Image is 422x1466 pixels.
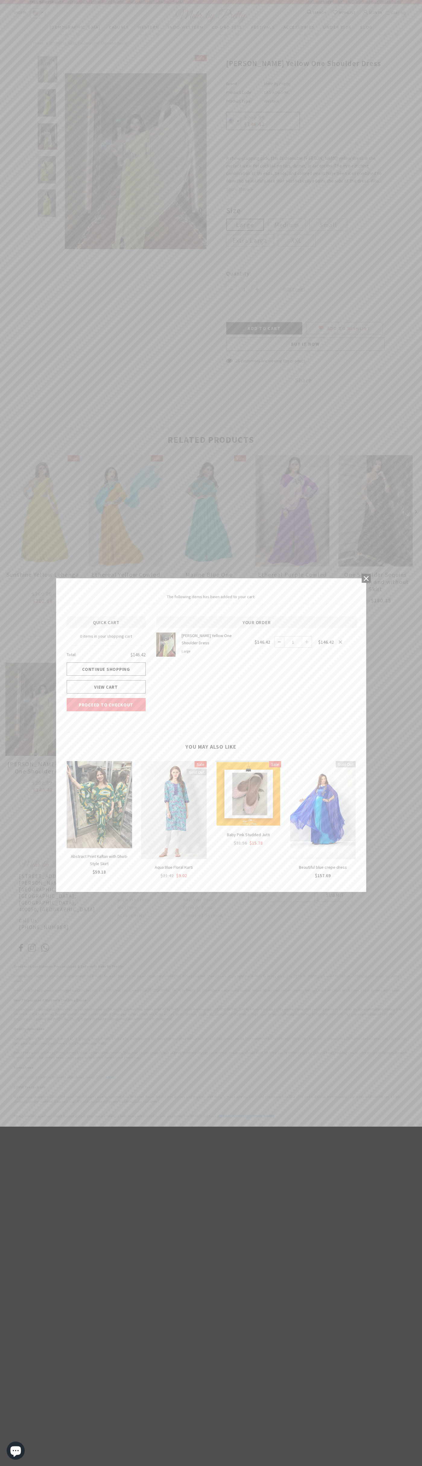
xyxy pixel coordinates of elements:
a: Baby Pink Studded Jutti [216,831,281,838]
a: Proceed to Checkout [67,698,146,711]
a: Aqua Blue Floral Kurti [141,864,207,871]
span: $9.02 [176,873,187,878]
span: Baby Pink Studded Jutti [227,832,270,837]
span: $146.42 [131,652,146,658]
span: $146.42 [318,639,334,645]
a: Beautiful blue crepe dress [290,864,356,871]
span: Total: [67,652,76,657]
div: Quick Cart [67,616,146,628]
span: Abstract Print Kaftan with Dhoti-Style Skirt [71,854,128,866]
img: Georgette Lemon Yellow One Shoulder Dress - Large [156,633,176,657]
span: items in your shopping cart [83,633,132,639]
a: [PERSON_NAME] Yellow One Shoulder Dress [182,632,249,646]
img: Baby Pink Studded Jutti [216,761,281,827]
a: Continue Shopping [67,662,146,676]
div: Your order [156,616,357,628]
span: Beautiful blue crepe dress [299,865,347,870]
span: 0 [80,633,82,639]
span: $31.56 [234,840,247,846]
span: $15.78 [249,840,263,846]
span: [PERSON_NAME] Yellow One Shoulder Dress [182,633,232,646]
span: $59.18 [93,869,106,875]
a: Abstract Print Kaftan with Dhoti-Style Skirt [67,853,132,867]
span: $157.69 [315,873,331,878]
span: YOU MAY ALSO LIKE [186,743,236,750]
div: The following items has been added to your cart: [67,593,356,604]
span: $21.42 [160,873,174,878]
inbox-online-store-chat: Shopify online store chat [5,1442,27,1461]
small: Large [182,649,190,653]
span: $146.42 [255,639,270,645]
span: Aqua Blue Floral Kurti [155,865,193,870]
a: View Cart [67,680,146,693]
a: Close [362,574,371,583]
